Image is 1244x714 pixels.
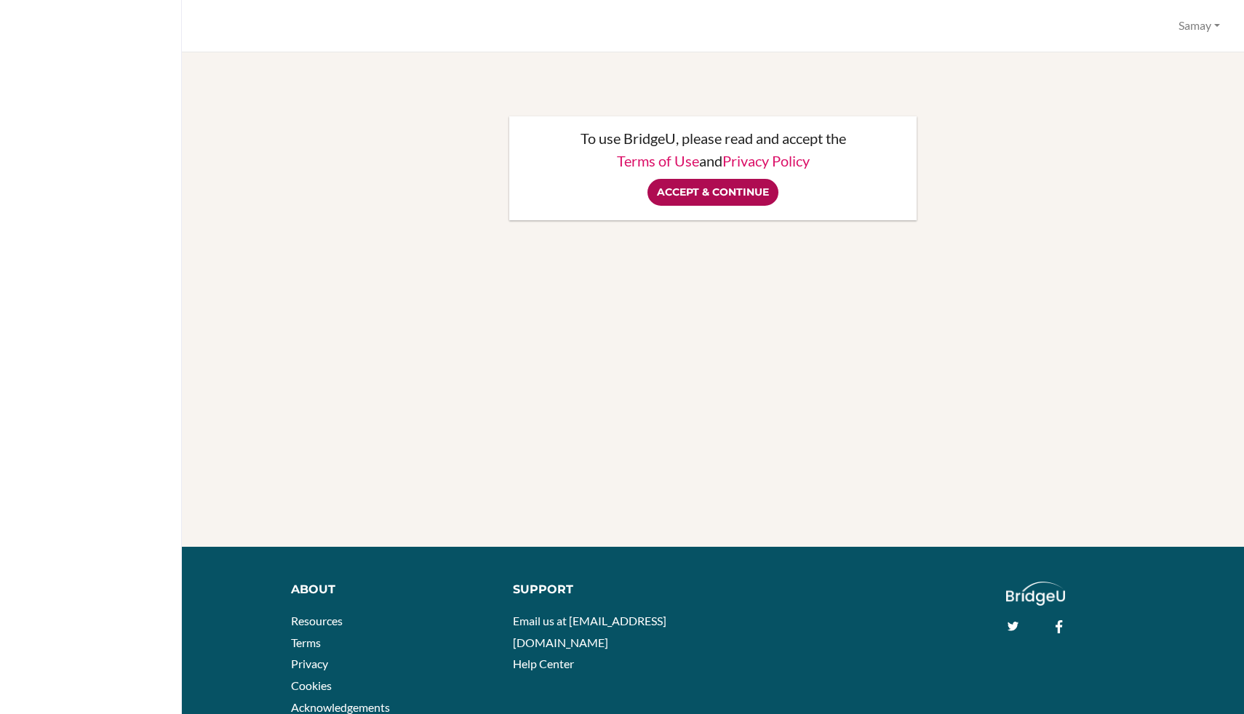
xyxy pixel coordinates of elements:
[617,152,699,169] a: Terms of Use
[524,153,902,168] p: and
[524,131,902,145] p: To use BridgeU, please read and accept the
[722,152,810,169] a: Privacy Policy
[513,657,574,670] a: Help Center
[513,582,701,598] div: Support
[291,635,321,649] a: Terms
[291,678,332,692] a: Cookies
[291,614,343,627] a: Resources
[291,657,328,670] a: Privacy
[291,582,491,598] div: About
[291,700,390,714] a: Acknowledgements
[647,179,778,206] input: Accept & Continue
[1006,582,1065,606] img: logo_white@2x-f4f0deed5e89b7ecb1c2cc34c3e3d731f90f0f143d5ea2071677605dd97b5244.png
[1172,12,1227,39] button: Samay
[513,614,666,649] a: Email us at [EMAIL_ADDRESS][DOMAIN_NAME]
